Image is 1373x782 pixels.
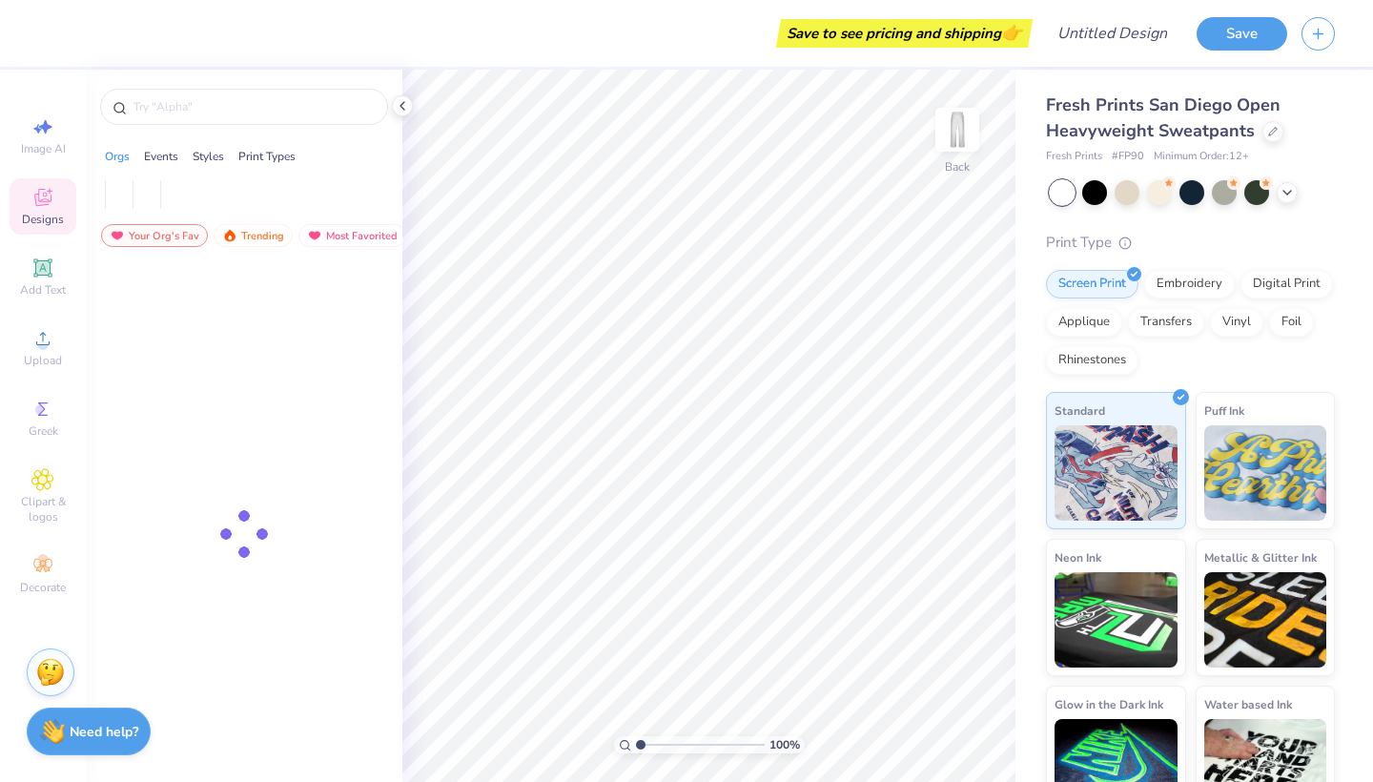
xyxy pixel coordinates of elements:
[29,423,58,439] span: Greek
[1046,308,1122,337] div: Applique
[1210,308,1263,337] div: Vinyl
[20,282,66,298] span: Add Text
[1042,14,1182,52] input: Untitled Design
[1046,93,1281,142] span: Fresh Prints San Diego Open Heavyweight Sweatpants
[132,97,376,116] input: Try "Alpha"
[1046,270,1138,298] div: Screen Print
[1055,401,1105,421] span: Standard
[22,212,64,227] span: Designs
[20,580,66,595] span: Decorate
[214,224,293,247] div: Trending
[298,224,406,247] div: Most Favorited
[1204,572,1327,668] img: Metallic & Glitter Ink
[110,229,125,242] img: most_fav.gif
[101,224,208,247] div: Your Org's Fav
[945,158,970,175] div: Back
[144,148,178,165] div: Events
[70,723,138,741] strong: Need help?
[1204,694,1292,714] span: Water based Ink
[1204,401,1244,421] span: Puff Ink
[1144,270,1235,298] div: Embroidery
[1055,547,1101,567] span: Neon Ink
[1204,425,1327,521] img: Puff Ink
[1055,572,1178,668] img: Neon Ink
[1055,694,1163,714] span: Glow in the Dark Ink
[938,111,976,149] img: Back
[1197,17,1287,51] button: Save
[1154,149,1249,165] span: Minimum Order: 12 +
[1128,308,1204,337] div: Transfers
[1046,346,1138,375] div: Rhinestones
[1269,308,1314,337] div: Foil
[1046,232,1335,254] div: Print Type
[1112,149,1144,165] span: # FP90
[1055,425,1178,521] img: Standard
[222,229,237,242] img: trending.gif
[193,148,224,165] div: Styles
[238,148,296,165] div: Print Types
[1046,149,1102,165] span: Fresh Prints
[24,353,62,368] span: Upload
[307,229,322,242] img: most_fav.gif
[21,141,66,156] span: Image AI
[769,736,800,753] span: 100 %
[105,148,130,165] div: Orgs
[781,19,1028,48] div: Save to see pricing and shipping
[1240,270,1333,298] div: Digital Print
[1204,547,1317,567] span: Metallic & Glitter Ink
[1001,21,1022,44] span: 👉
[10,494,76,525] span: Clipart & logos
